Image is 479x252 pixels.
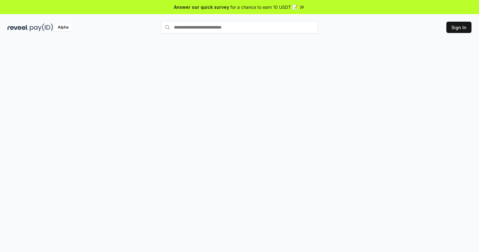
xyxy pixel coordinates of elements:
img: pay_id [30,24,53,31]
span: for a chance to earn 10 USDT 📝 [230,4,298,10]
img: reveel_dark [8,24,29,31]
div: Alpha [54,24,72,31]
button: Sign In [446,22,471,33]
span: Answer our quick survey [174,4,229,10]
